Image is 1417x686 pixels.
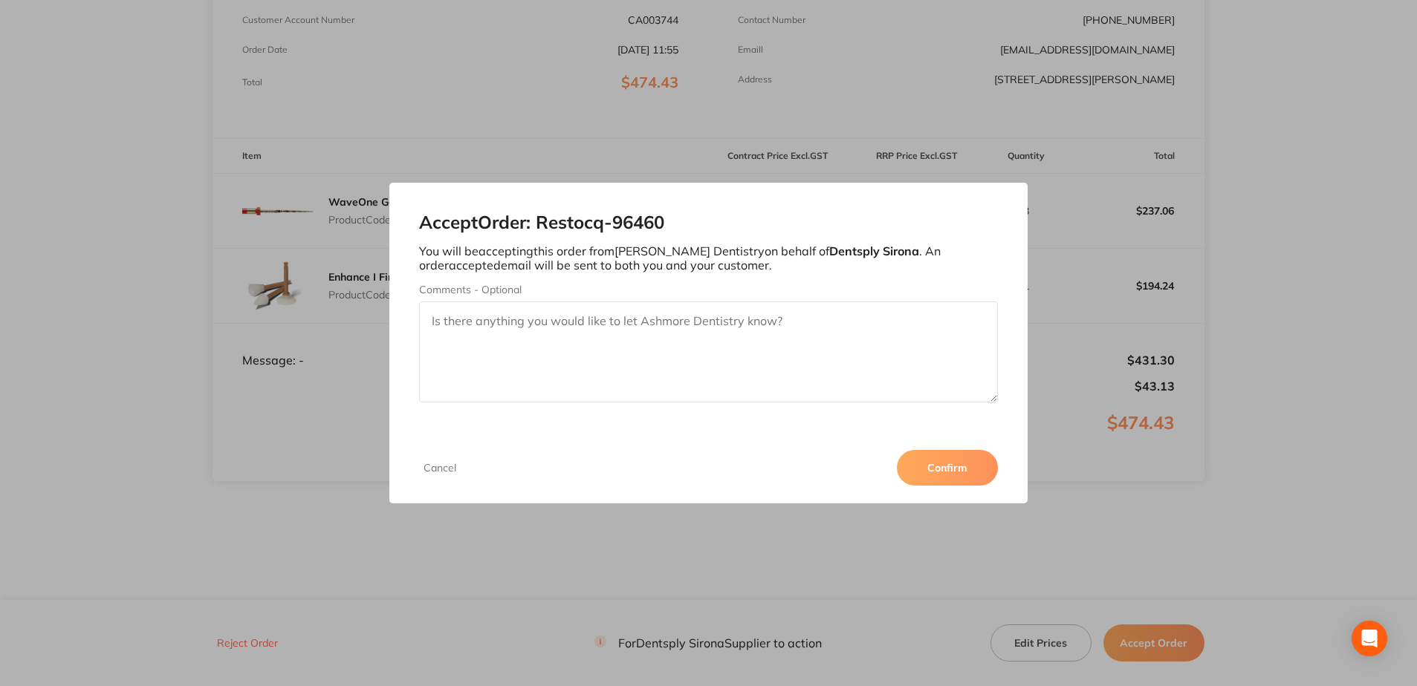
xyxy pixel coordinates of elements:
[419,284,997,295] label: Comments - Optional
[1352,621,1387,656] div: Open Intercom Messenger
[419,212,997,233] h2: Accept Order: Restocq- 96460
[897,450,998,486] button: Confirm
[829,244,919,258] b: Dentsply Sirona
[419,244,997,272] p: You will be accepting this order from [PERSON_NAME] Dentistry on behalf of . An order accepted em...
[419,461,461,474] button: Cancel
